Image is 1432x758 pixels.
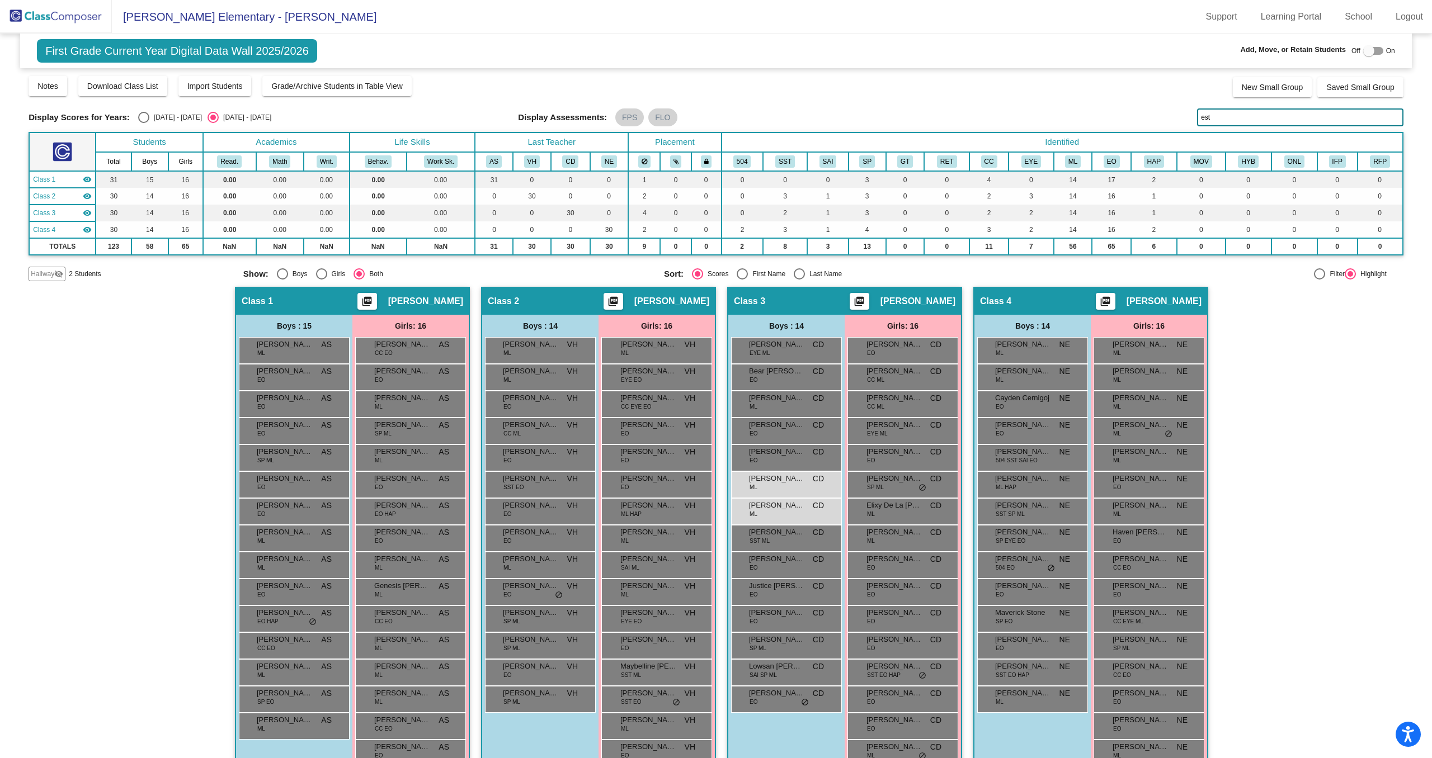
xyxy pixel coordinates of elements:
[407,205,475,221] td: 0.00
[691,171,722,188] td: 0
[357,293,377,310] button: Print Students Details
[271,82,403,91] span: Grade/Archive Students in Table View
[168,221,203,238] td: 16
[733,155,751,168] button: 504
[849,238,886,255] td: 13
[327,269,346,279] div: Girls
[256,205,304,221] td: 0.00
[924,205,969,221] td: 0
[203,221,256,238] td: 0.00
[256,188,304,205] td: 0.00
[1317,77,1403,97] button: Saved Small Group
[149,112,202,122] div: [DATE] - [DATE]
[187,82,243,91] span: Import Students
[897,155,913,168] button: GT
[168,238,203,255] td: 65
[83,209,92,217] mat-icon: visibility
[1177,171,1226,188] td: 0
[203,132,350,152] th: Academics
[407,171,475,188] td: 0.00
[1177,205,1226,221] td: 0
[969,221,1009,238] td: 3
[1197,8,1246,26] a: Support
[590,205,628,221] td: 0
[748,269,785,279] div: First Name
[96,152,131,171] th: Total
[807,152,848,171] th: Specialized Academic Instruction
[407,238,475,255] td: NaN
[722,171,763,188] td: 0
[1177,152,1226,171] th: Moving Next Year
[1009,221,1054,238] td: 2
[475,171,512,188] td: 31
[1358,221,1403,238] td: 0
[96,221,131,238] td: 30
[562,155,578,168] button: CD
[1358,152,1403,171] th: Reclassified Fluent English Proficient
[256,221,304,238] td: 0.00
[660,205,691,221] td: 0
[78,76,167,96] button: Download Class List
[217,155,242,168] button: Read.
[288,269,308,279] div: Boys
[1252,8,1331,26] a: Learning Portal
[518,112,607,122] span: Display Assessments:
[886,221,924,238] td: 0
[388,296,463,307] span: [PERSON_NAME]
[1092,171,1131,188] td: 17
[203,238,256,255] td: NaN
[475,188,512,205] td: 0
[590,152,628,171] th: Nancy Espana
[1092,238,1131,255] td: 65
[256,238,304,255] td: NaN
[969,152,1009,171] th: Recommended for Combo Class
[590,188,628,205] td: 0
[849,221,886,238] td: 4
[620,339,676,350] span: [PERSON_NAME]
[606,296,620,311] mat-icon: picture_as_pdf
[1317,171,1358,188] td: 0
[551,221,590,238] td: 0
[937,155,957,168] button: RET
[1226,238,1271,255] td: 0
[660,188,691,205] td: 0
[691,238,722,255] td: 0
[850,293,869,310] button: Print Students Details
[763,171,808,188] td: 0
[33,208,55,218] span: Class 3
[1238,155,1258,168] button: HYB
[513,188,551,205] td: 30
[601,155,617,168] button: NE
[1271,171,1317,188] td: 0
[1317,152,1358,171] th: Initial Fluent English Proficient
[1131,221,1177,238] td: 2
[590,238,628,255] td: 30
[1104,155,1120,168] button: EO
[317,155,337,168] button: Writ.
[407,188,475,205] td: 0.00
[691,221,722,238] td: 0
[1242,83,1303,92] span: New Small Group
[203,205,256,221] td: 0.00
[886,188,924,205] td: 0
[775,155,795,168] button: SST
[37,82,58,91] span: Notes
[1370,155,1390,168] button: RFP
[1144,155,1164,168] button: HAP
[551,171,590,188] td: 0
[1284,155,1304,168] button: ONL
[1190,155,1212,168] button: MOV
[980,296,1011,307] span: Class 4
[924,238,969,255] td: 0
[819,155,837,168] button: SAI
[664,268,1076,279] mat-radio-group: Select an option
[482,315,599,337] div: Boys : 14
[486,155,502,168] button: AS
[365,155,392,168] button: Behav.
[513,205,551,221] td: 0
[1233,77,1312,97] button: New Small Group
[1197,108,1403,126] input: Search...
[849,152,886,171] th: Speech
[83,192,92,201] mat-icon: visibility
[628,152,660,171] th: Keep away students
